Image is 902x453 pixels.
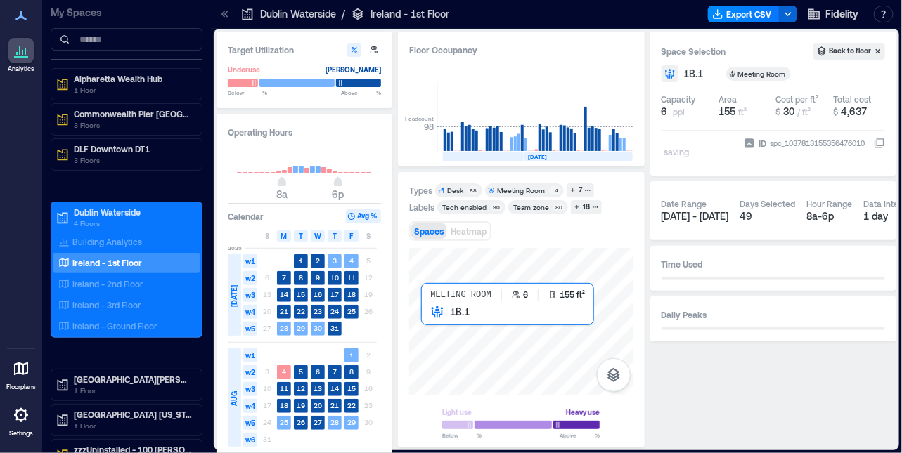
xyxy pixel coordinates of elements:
span: $ [833,107,838,117]
span: S [366,230,371,242]
text: 11 [280,384,288,393]
text: 15 [297,290,305,298]
span: w5 [243,416,257,430]
text: 13 [314,384,322,393]
text: 17 [330,290,339,298]
span: 6 [662,105,668,119]
span: [DATE] [228,286,240,308]
div: Desk [447,185,463,195]
text: 9 [316,273,320,282]
div: Meeting Room [497,185,545,195]
text: 1 [299,256,303,265]
span: Heatmap [451,226,487,236]
p: 1 Floor [74,84,192,96]
p: Ireland - 2nd Floor [72,278,143,289]
h3: Target Utilization [228,43,381,57]
text: 7 [333,367,337,376]
div: 90 [491,203,503,211]
text: 31 [330,324,339,332]
span: ppl [674,106,685,117]
text: [DATE] [528,153,547,160]
a: Settings [4,398,38,442]
div: Light use [442,405,472,419]
span: 2025 [228,244,242,252]
span: w4 [243,305,257,319]
div: Days Selected [740,198,796,209]
text: 20 [314,401,322,409]
span: T [299,230,303,242]
span: AUG [228,392,240,407]
text: 25 [280,418,288,426]
span: Above % [560,431,600,440]
button: Fidelity [803,3,863,25]
text: 10 [330,273,339,282]
div: 18 [581,201,592,214]
span: w1 [243,254,257,268]
text: 5 [299,367,303,376]
div: 7 [576,184,584,197]
span: ft² [738,107,747,117]
text: 30 [314,324,322,332]
h3: Space Selection [662,44,814,58]
p: Settings [9,429,33,438]
p: Floorplans [6,383,36,391]
text: 22 [347,401,356,409]
text: 6 [316,367,320,376]
p: [GEOGRAPHIC_DATA][PERSON_NAME] [74,374,192,385]
span: $ [776,107,781,117]
p: saving ... [664,145,707,162]
text: 3 [333,256,337,265]
span: w2 [243,271,257,285]
p: 1 Floor [74,385,192,396]
text: 27 [314,418,322,426]
button: Export CSV [708,6,780,22]
div: Cost per ft² [776,93,819,105]
p: 3 Floors [74,155,192,166]
div: Meeting Room [738,69,788,79]
button: Heatmap [448,223,489,239]
a: Analytics [4,34,39,77]
button: 7 [567,183,594,197]
div: Heavy use [566,405,600,419]
text: 25 [347,307,356,315]
button: 6 ppl [662,105,714,119]
span: 6p [333,188,344,200]
span: Above % [341,88,381,97]
text: 24 [330,307,339,315]
p: 4 Floors [74,218,192,229]
text: 4 [349,256,354,265]
a: Floorplans [2,352,40,395]
text: 8 [299,273,303,282]
text: 15 [347,384,356,393]
div: Capacity [662,93,696,105]
div: 88 [468,186,479,195]
span: T [333,230,337,242]
text: 14 [330,384,339,393]
h3: Operating Hours [228,125,381,139]
text: 29 [297,324,305,332]
text: 11 [347,273,356,282]
text: 1 [349,350,354,359]
div: [PERSON_NAME] [326,63,381,77]
span: ID [759,136,766,150]
div: Underuse [228,63,260,77]
p: Ireland - 1st Floor [72,257,142,268]
span: 8a [276,188,288,200]
span: F [350,230,354,242]
span: / ft² [798,107,811,117]
text: 23 [314,307,322,315]
p: Building Analytics [72,236,142,247]
text: 2 [316,256,320,265]
text: 21 [330,401,339,409]
p: Commonwealth Pier [GEOGRAPHIC_DATA] [74,108,192,119]
span: Below % [228,88,267,97]
span: W [314,230,321,242]
text: 19 [297,401,305,409]
span: 1B.1 [684,67,704,81]
text: 16 [314,290,322,298]
p: Ireland - 1st Floor [371,7,449,21]
p: Ireland - Ground Floor [72,320,157,331]
p: Dublin Waterside [260,7,336,21]
button: Meeting Room [726,67,808,81]
text: 7 [282,273,286,282]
